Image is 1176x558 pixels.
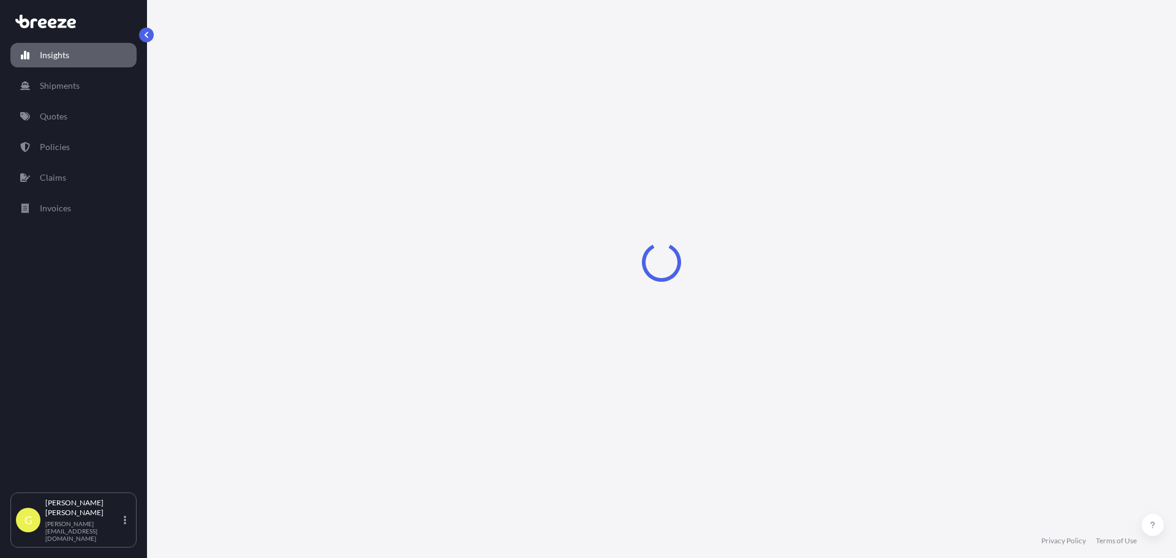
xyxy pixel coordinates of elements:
a: Insights [10,43,137,67]
a: Terms of Use [1096,536,1137,546]
p: [PERSON_NAME] [PERSON_NAME] [45,498,121,518]
a: Privacy Policy [1041,536,1086,546]
a: Claims [10,165,137,190]
a: Invoices [10,196,137,221]
span: G [24,514,32,526]
p: Invoices [40,202,71,214]
p: Insights [40,49,69,61]
p: [PERSON_NAME][EMAIL_ADDRESS][DOMAIN_NAME] [45,520,121,542]
a: Quotes [10,104,137,129]
p: Policies [40,141,70,153]
p: Claims [40,172,66,184]
p: Quotes [40,110,67,123]
p: Shipments [40,80,80,92]
a: Shipments [10,74,137,98]
a: Policies [10,135,137,159]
